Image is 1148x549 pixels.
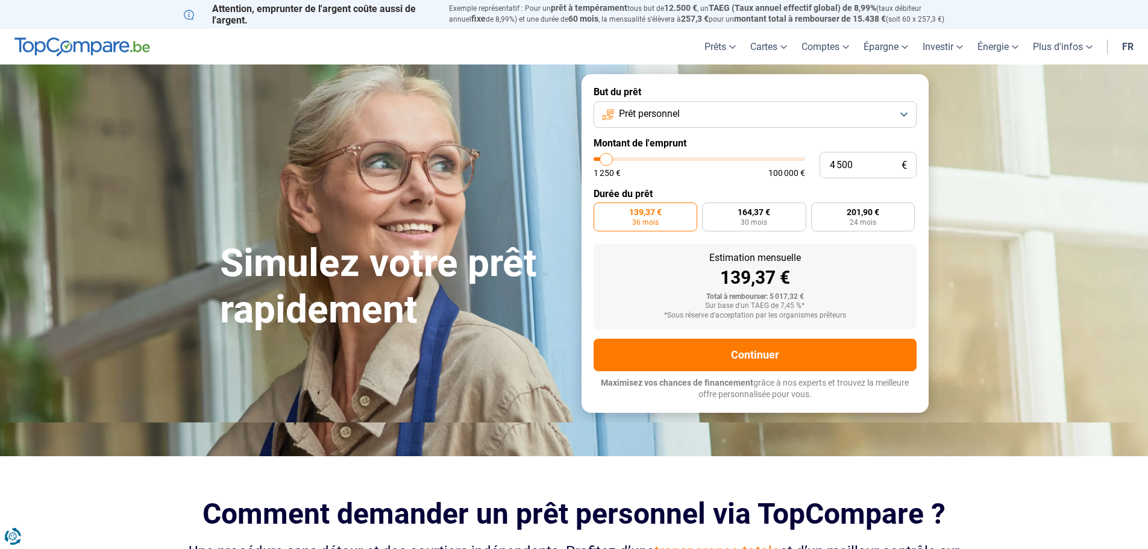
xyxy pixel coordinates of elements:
span: montant total à rembourser de 15.438 € [734,14,886,24]
a: Prêts [697,29,743,64]
div: *Sous réserve d'acceptation par les organismes prêteurs [603,312,907,320]
img: TopCompare [14,37,150,57]
p: grâce à nos experts et trouvez la meilleure offre personnalisée pour vous. [594,377,917,401]
h2: Comment demander un prêt personnel via TopCompare ? [184,497,965,530]
span: Maximisez vos chances de financement [601,378,753,387]
a: Plus d'infos [1026,29,1100,64]
a: Cartes [743,29,794,64]
div: Sur base d'un TAEG de 7,45 %* [603,302,907,310]
span: 257,3 € [681,14,709,24]
span: 100 000 € [768,169,805,177]
span: 30 mois [741,219,767,226]
button: Continuer [594,339,917,371]
span: € [902,160,907,171]
a: Investir [915,29,970,64]
span: prêt à tempérament [551,3,627,13]
span: 201,90 € [847,208,879,216]
span: 12.500 € [664,3,697,13]
span: 60 mois [568,14,598,24]
h1: Simulez votre prêt rapidement [220,240,567,333]
div: Total à rembourser: 5 017,32 € [603,293,907,301]
a: Énergie [970,29,1026,64]
a: fr [1115,29,1141,64]
span: fixe [471,14,486,24]
span: 139,37 € [629,208,662,216]
label: But du prêt [594,86,917,98]
a: Comptes [794,29,856,64]
div: 139,37 € [603,269,907,287]
span: Prêt personnel [619,107,680,121]
span: 164,37 € [738,208,770,216]
a: Épargne [856,29,915,64]
div: Estimation mensuelle [603,253,907,263]
button: Prêt personnel [594,101,917,128]
p: Attention, emprunter de l'argent coûte aussi de l'argent. [184,3,434,26]
span: 1 250 € [594,169,621,177]
span: 36 mois [632,219,659,226]
label: Durée du prêt [594,188,917,199]
span: 24 mois [850,219,876,226]
label: Montant de l'emprunt [594,137,917,149]
p: Exemple représentatif : Pour un tous but de , un (taux débiteur annuel de 8,99%) et une durée de ... [449,3,965,25]
span: TAEG (Taux annuel effectif global) de 8,99% [709,3,876,13]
